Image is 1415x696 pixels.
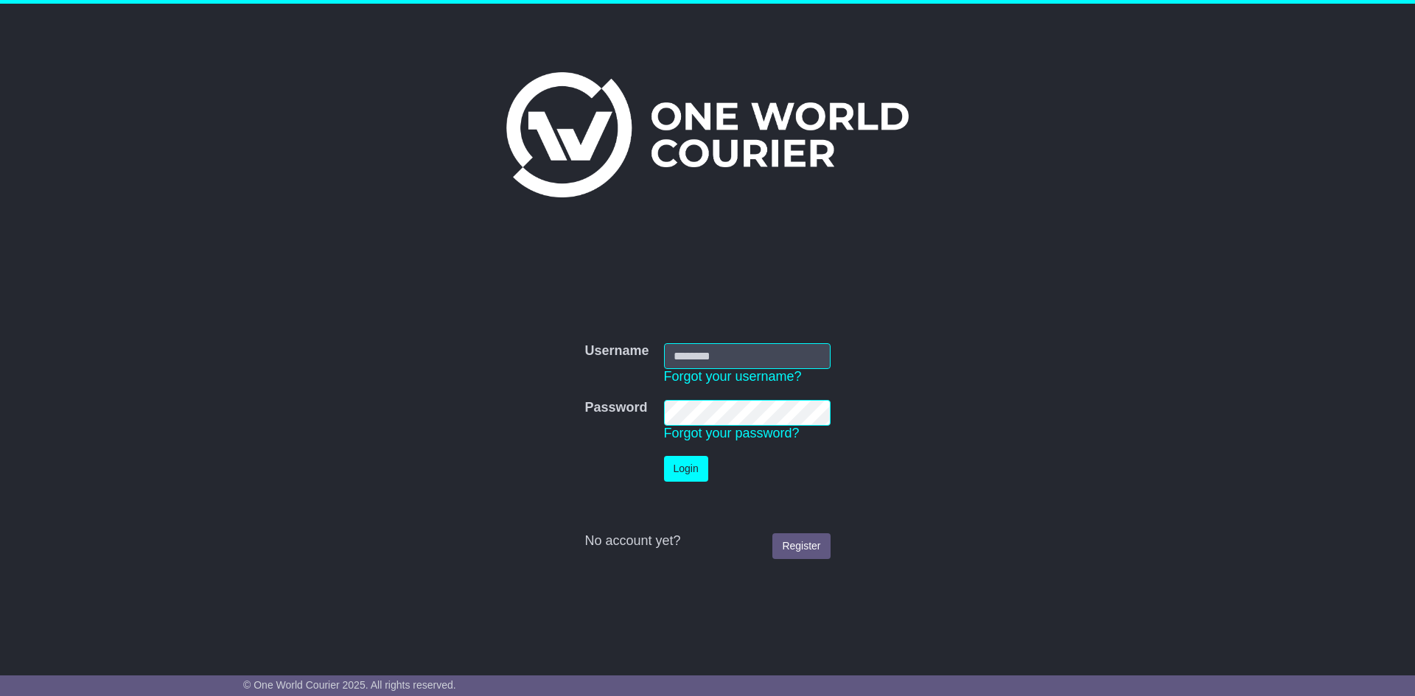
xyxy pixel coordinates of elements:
button: Login [664,456,708,482]
label: Username [584,343,649,359]
img: One World [506,72,909,197]
a: Forgot your password? [664,426,800,440]
a: Register [772,533,830,559]
span: © One World Courier 2025. All rights reserved. [243,679,456,691]
div: No account yet? [584,533,830,549]
label: Password [584,400,647,416]
a: Forgot your username? [664,369,802,384]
